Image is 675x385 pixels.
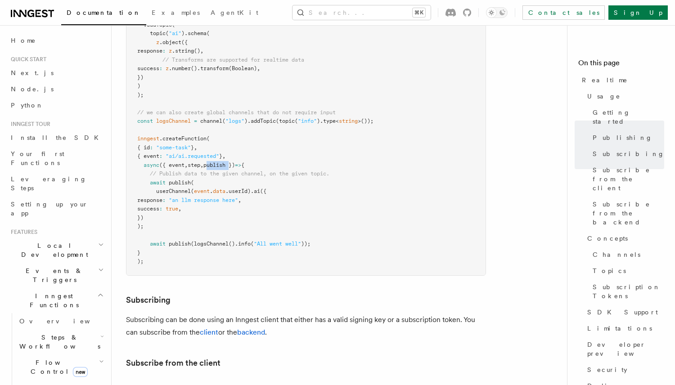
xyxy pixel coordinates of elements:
[156,39,159,45] span: z
[166,30,169,36] span: (
[219,153,222,159] span: }
[593,200,664,227] span: Subscribe from the backend
[159,135,207,142] span: .createFunction
[593,282,664,300] span: Subscription Tokens
[589,130,664,146] a: Publishing
[16,333,100,351] span: Steps & Workflows
[608,5,668,20] a: Sign Up
[589,162,664,196] a: Subscribe from the client
[589,246,664,263] a: Channels
[184,30,207,36] span: .schema
[137,92,144,98] span: );
[587,308,658,317] span: SDK Support
[222,118,225,124] span: (
[593,250,640,259] span: Channels
[137,215,144,221] span: })
[137,109,336,116] span: // we can also create global channels that do not require input
[166,153,219,159] span: "ai/ai.requested"
[584,320,664,336] a: Limitations
[144,22,172,28] span: .addTopic
[593,266,626,275] span: Topics
[589,196,664,230] a: Subscribe from the backend
[137,153,159,159] span: { event
[16,358,99,376] span: Flow Control
[244,118,247,124] span: )
[126,313,486,339] p: Subscribing can be done using an Inngest client that either has a valid signing key or a subscrip...
[225,188,251,194] span: .userId)
[19,318,112,325] span: Overview
[150,179,166,186] span: await
[11,85,54,93] span: Node.js
[260,188,266,194] span: ({
[137,197,162,203] span: response
[162,197,166,203] span: :
[486,7,508,18] button: Toggle dark mode
[222,153,225,159] span: ,
[7,237,106,263] button: Local Development
[358,118,373,124] span: >());
[7,266,98,284] span: Events & Triggers
[7,121,50,128] span: Inngest tour
[137,48,162,54] span: response
[587,365,627,374] span: Security
[593,149,665,158] span: Subscribing
[156,144,191,151] span: "some-task"
[578,58,664,72] h4: On this page
[584,230,664,246] a: Concepts
[213,188,225,194] span: data
[152,9,200,16] span: Examples
[7,291,97,309] span: Inngest Functions
[169,197,238,203] span: "an llm response here"
[292,5,431,20] button: Search...⌘K
[207,135,210,142] span: (
[194,188,210,194] span: event
[191,179,194,186] span: (
[67,9,141,16] span: Documentation
[7,146,106,171] a: Your first Functions
[169,65,191,72] span: .number
[188,162,200,168] span: step
[137,144,150,151] span: { id
[172,48,194,54] span: .string
[169,30,181,36] span: "ai"
[7,32,106,49] a: Home
[522,5,605,20] a: Contact sales
[137,83,140,89] span: )
[137,74,144,81] span: })
[194,48,200,54] span: ()
[137,65,159,72] span: success
[225,118,244,124] span: "logs"
[144,162,159,168] span: async
[587,92,621,101] span: Usage
[7,263,106,288] button: Events & Triggers
[137,250,140,256] span: }
[336,118,339,124] span: <
[7,196,106,221] a: Setting up your app
[339,118,358,124] span: string
[210,188,213,194] span: .
[166,206,178,212] span: true
[159,153,162,159] span: :
[162,57,304,63] span: // Transforms are supported for realtime data
[11,150,64,166] span: Your first Functions
[200,328,218,336] a: client
[317,118,320,124] span: )
[194,144,197,151] span: ,
[584,336,664,362] a: Developer preview
[146,3,205,24] a: Examples
[11,134,104,141] span: Install the SDK
[7,288,106,313] button: Inngest Functions
[298,118,317,124] span: "info"
[137,258,144,264] span: );
[162,48,166,54] span: :
[229,65,257,72] span: (Boolean)
[582,76,628,85] span: Realtime
[159,39,181,45] span: .object
[156,188,191,194] span: userChannel
[279,118,295,124] span: topic
[197,65,229,72] span: .transform
[229,241,235,247] span: ()
[251,188,260,194] span: .ai
[295,118,298,124] span: (
[169,179,191,186] span: publish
